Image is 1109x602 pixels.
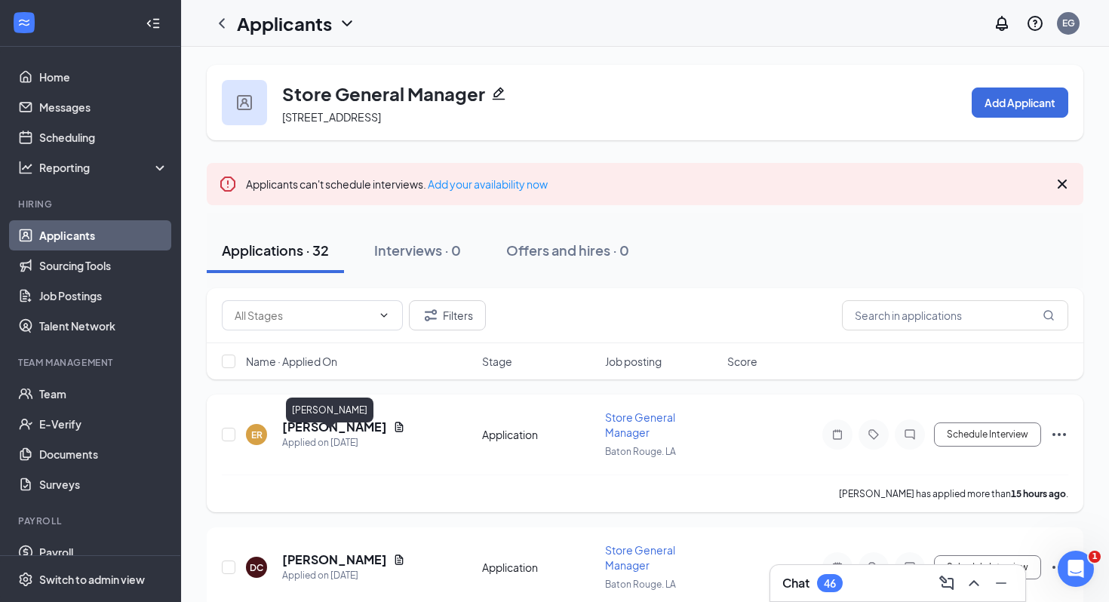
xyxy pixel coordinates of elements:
svg: Ellipses [1050,425,1068,444]
svg: ChatInactive [901,428,919,441]
span: [STREET_ADDRESS] [282,110,381,124]
div: Offers and hires · 0 [506,241,629,260]
a: Payroll [39,537,168,567]
svg: Tag [865,561,883,573]
h3: Store General Manager [282,81,485,106]
div: DC [250,561,263,574]
svg: Collapse [146,16,161,31]
svg: WorkstreamLogo [17,15,32,30]
div: Application [482,560,596,575]
h1: Applicants [237,11,332,36]
a: E-Verify [39,409,168,439]
svg: ChatInactive [901,561,919,573]
span: Name · Applied On [246,354,337,369]
div: Interviews · 0 [374,241,461,260]
svg: Note [828,561,846,573]
a: Sourcing Tools [39,250,168,281]
svg: Cross [1053,175,1071,193]
svg: Settings [18,572,33,587]
div: Team Management [18,356,165,369]
svg: ChevronDown [378,309,390,321]
input: Search in applications [842,300,1068,330]
svg: QuestionInfo [1026,14,1044,32]
a: Talent Network [39,311,168,341]
span: Applicants can't schedule interviews. [246,177,548,191]
a: Job Postings [39,281,168,311]
svg: Pencil [491,86,506,101]
a: Applicants [39,220,168,250]
div: Reporting [39,160,169,175]
div: Applications · 32 [222,241,329,260]
svg: Document [393,554,405,566]
svg: ComposeMessage [938,574,956,592]
svg: Filter [422,306,440,324]
a: Documents [39,439,168,469]
div: EG [1062,17,1075,29]
svg: MagnifyingGlass [1043,309,1055,321]
a: Messages [39,92,168,122]
span: Baton Rouge. LA [605,579,676,590]
div: Payroll [18,514,165,527]
div: Applied on [DATE] [282,568,405,583]
span: 1 [1089,551,1101,563]
button: Add Applicant [972,88,1068,118]
input: All Stages [235,307,372,324]
b: 15 hours ago [1011,488,1066,499]
h3: Chat [782,575,809,591]
svg: Analysis [18,160,33,175]
button: Filter Filters [409,300,486,330]
svg: Ellipses [1050,558,1068,576]
button: Schedule Interview [934,555,1041,579]
span: Score [727,354,757,369]
span: Job posting [605,354,662,369]
svg: Error [219,175,237,193]
p: [PERSON_NAME] has applied more than . [839,487,1068,500]
svg: Minimize [992,574,1010,592]
button: Schedule Interview [934,422,1041,447]
a: Surveys [39,469,168,499]
svg: Tag [865,428,883,441]
div: 46 [824,577,836,590]
span: Baton Rouge. LA [605,446,676,457]
img: user icon [237,95,252,110]
svg: ChevronDown [338,14,356,32]
a: Home [39,62,168,92]
svg: ChevronUp [965,574,983,592]
a: Scheduling [39,122,168,152]
h5: [PERSON_NAME] [282,419,387,435]
iframe: Intercom live chat [1058,551,1094,587]
a: Team [39,379,168,409]
svg: Note [828,428,846,441]
h5: [PERSON_NAME] [282,551,387,568]
svg: ChevronLeft [213,14,231,32]
svg: Notifications [993,14,1011,32]
span: Store General Manager [605,410,675,439]
div: ER [251,428,263,441]
span: Store General Manager [605,543,675,572]
span: Stage [482,354,512,369]
button: Minimize [989,571,1013,595]
button: ChevronUp [962,571,986,595]
div: Applied on [DATE] [282,435,405,450]
div: Hiring [18,198,165,210]
svg: Document [393,421,405,433]
button: ComposeMessage [935,571,959,595]
a: Add your availability now [428,177,548,191]
div: Switch to admin view [39,572,145,587]
div: [PERSON_NAME] [286,398,373,422]
div: Application [482,427,596,442]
